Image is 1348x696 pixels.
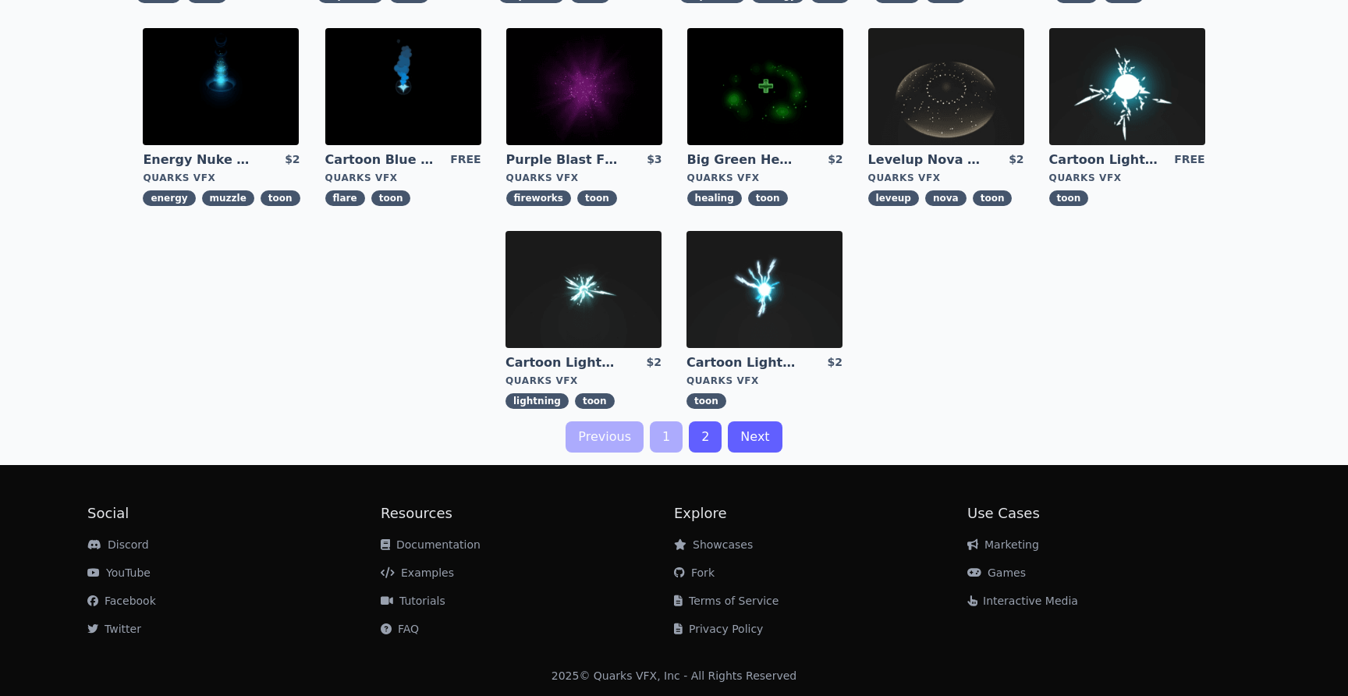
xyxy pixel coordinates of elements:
[506,190,571,206] span: fireworks
[674,623,763,635] a: Privacy Policy
[687,190,742,206] span: healing
[1049,151,1162,169] a: Cartoon Lightning Ball
[728,421,782,453] a: Next
[686,393,726,409] span: toon
[285,151,300,169] div: $2
[868,151,981,169] a: Levelup Nova Effect
[1049,172,1205,184] div: Quarks VFX
[143,172,300,184] div: Quarks VFX
[868,190,919,206] span: leveup
[650,421,683,453] a: 1
[575,393,615,409] span: toon
[967,595,1078,607] a: Interactive Media
[450,151,481,169] div: FREE
[87,566,151,579] a: YouTube
[87,502,381,524] h2: Social
[686,231,842,348] img: imgAlt
[505,231,662,348] img: imgAlt
[828,151,842,169] div: $2
[687,151,800,169] a: Big Green Healing Effect
[325,190,365,206] span: flare
[325,172,481,184] div: Quarks VFX
[868,28,1024,145] img: imgAlt
[1009,151,1023,169] div: $2
[748,190,788,206] span: toon
[87,623,141,635] a: Twitter
[973,190,1013,206] span: toon
[686,375,842,387] div: Quarks VFX
[506,28,662,145] img: imgAlt
[381,595,445,607] a: Tutorials
[143,190,195,206] span: energy
[674,566,715,579] a: Fork
[202,190,254,206] span: muzzle
[647,151,662,169] div: $3
[552,668,797,684] div: 2025 © Quarks VFX, Inc - All Rights Reserved
[506,151,619,169] a: Purple Blast Fireworks
[87,595,156,607] a: Facebook
[868,172,1024,184] div: Quarks VFX
[506,172,662,184] div: Quarks VFX
[505,354,618,371] a: Cartoon Lightning Ball Explosion
[686,354,799,371] a: Cartoon Lightning Ball with Bloom
[143,151,255,169] a: Energy Nuke Muzzle Flash
[925,190,967,206] span: nova
[566,421,644,453] a: Previous
[371,190,411,206] span: toon
[577,190,617,206] span: toon
[967,566,1026,579] a: Games
[1049,190,1089,206] span: toon
[674,538,753,551] a: Showcases
[828,354,842,371] div: $2
[505,375,662,387] div: Quarks VFX
[381,566,454,579] a: Examples
[381,623,419,635] a: FAQ
[689,421,722,453] a: 2
[674,502,967,524] h2: Explore
[381,502,674,524] h2: Resources
[1174,151,1204,169] div: FREE
[325,151,438,169] a: Cartoon Blue Flare
[325,28,481,145] img: imgAlt
[967,538,1039,551] a: Marketing
[967,502,1261,524] h2: Use Cases
[1049,28,1205,145] img: imgAlt
[87,538,149,551] a: Discord
[647,354,662,371] div: $2
[261,190,300,206] span: toon
[687,172,843,184] div: Quarks VFX
[143,28,299,145] img: imgAlt
[505,393,569,409] span: lightning
[674,595,779,607] a: Terms of Service
[687,28,843,145] img: imgAlt
[381,538,481,551] a: Documentation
